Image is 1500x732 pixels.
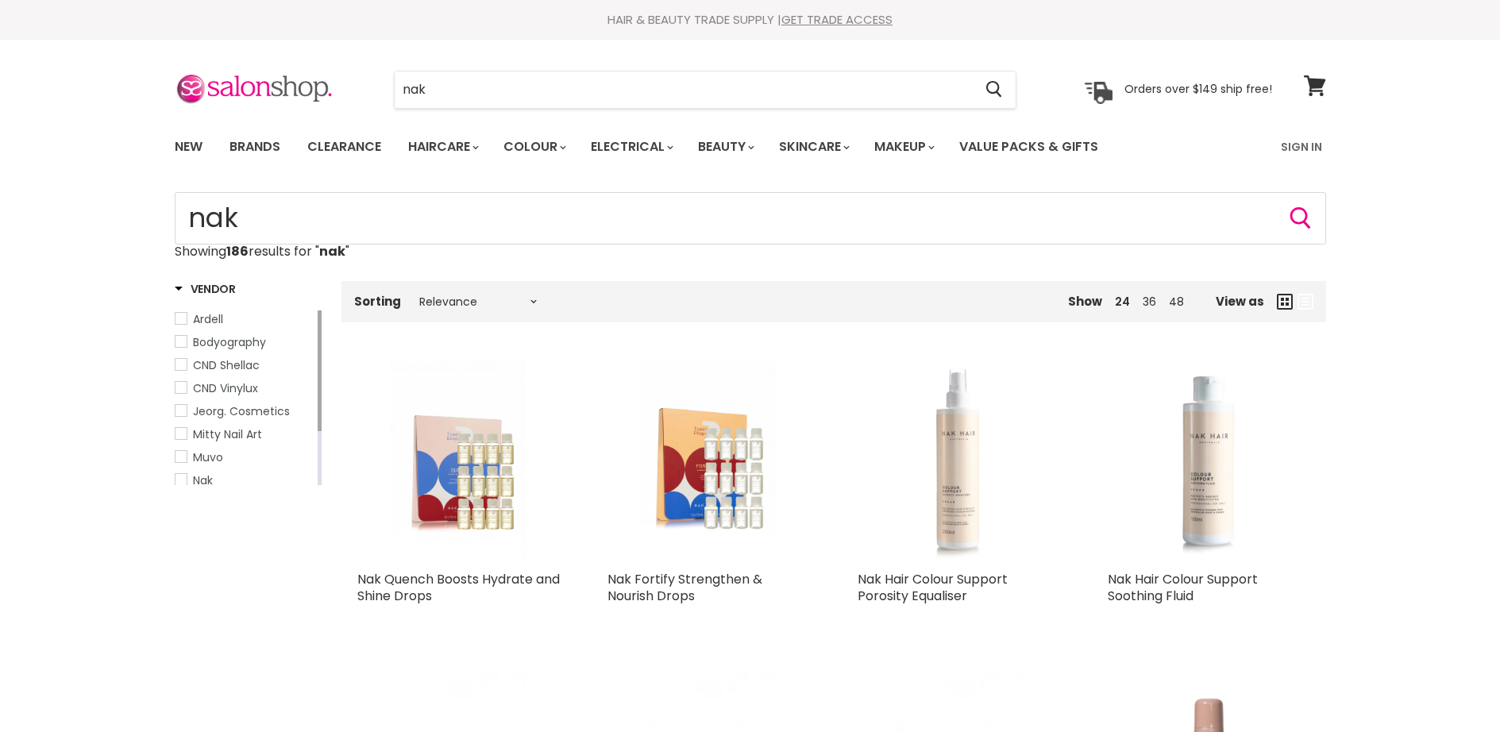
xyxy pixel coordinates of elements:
[1169,294,1184,310] a: 48
[1288,206,1313,231] button: Search
[357,360,560,563] a: Nak Quench Boosts Hydrate and Shine Drops
[396,130,488,164] a: Haircare
[193,472,213,488] span: Nak
[607,360,810,563] a: Nak Fortify Strengthen & Nourish Drops
[1068,293,1102,310] span: Show
[862,130,944,164] a: Makeup
[947,130,1110,164] a: Value Packs & Gifts
[193,334,266,350] span: Bodyography
[1115,294,1130,310] a: 24
[492,130,576,164] a: Colour
[175,310,314,328] a: Ardell
[155,124,1346,170] nav: Main
[858,570,1008,605] a: Nak Hair Colour Support Porosity Equaliser
[686,130,764,164] a: Beauty
[175,472,314,489] a: Nak
[175,449,314,466] a: Muvo
[354,295,401,308] label: Sorting
[175,333,314,351] a: Bodyography
[607,570,762,605] a: Nak Fortify Strengthen & Nourish Drops
[193,426,262,442] span: Mitty Nail Art
[391,360,526,563] img: Nak Quench Boosts Hydrate and Shine Drops
[155,12,1346,28] div: HAIR & BEAUTY TRADE SUPPLY |
[175,192,1326,245] form: Product
[781,11,893,28] a: GET TRADE ACCESS
[394,71,1016,109] form: Product
[226,242,249,260] strong: 186
[1108,570,1258,605] a: Nak Hair Colour Support Soothing Fluid
[579,130,683,164] a: Electrical
[858,360,1060,563] a: Nak Hair Colour Support Porosity Equaliser
[319,242,345,260] strong: nak
[163,130,214,164] a: New
[175,356,314,374] a: CND Shellac
[175,379,314,397] a: CND Vinylux
[175,281,236,297] h3: Vendor
[193,403,290,419] span: Jeorg. Cosmetics
[295,130,393,164] a: Clearance
[175,192,1326,245] input: Search
[1124,82,1272,96] p: Orders over $149 ship free!
[193,357,260,373] span: CND Shellac
[175,403,314,420] a: Jeorg. Cosmetics
[193,449,223,465] span: Muvo
[974,71,1016,108] button: Search
[193,380,258,396] span: CND Vinylux
[1143,294,1156,310] a: 36
[1141,360,1276,563] img: Nak Hair Colour Support Soothing Fluid
[891,360,1026,563] img: Nak Hair Colour Support Porosity Equaliser
[1216,295,1264,308] span: View as
[163,124,1191,170] ul: Main menu
[395,71,974,108] input: Search
[357,570,560,605] a: Nak Quench Boosts Hydrate and Shine Drops
[175,426,314,443] a: Mitty Nail Art
[1108,360,1310,563] a: Nak Hair Colour Support Soothing Fluid
[1271,130,1332,164] a: Sign In
[641,360,776,563] img: Nak Fortify Strengthen & Nourish Drops
[175,245,1326,259] p: Showing results for " "
[193,311,223,327] span: Ardell
[218,130,292,164] a: Brands
[767,130,859,164] a: Skincare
